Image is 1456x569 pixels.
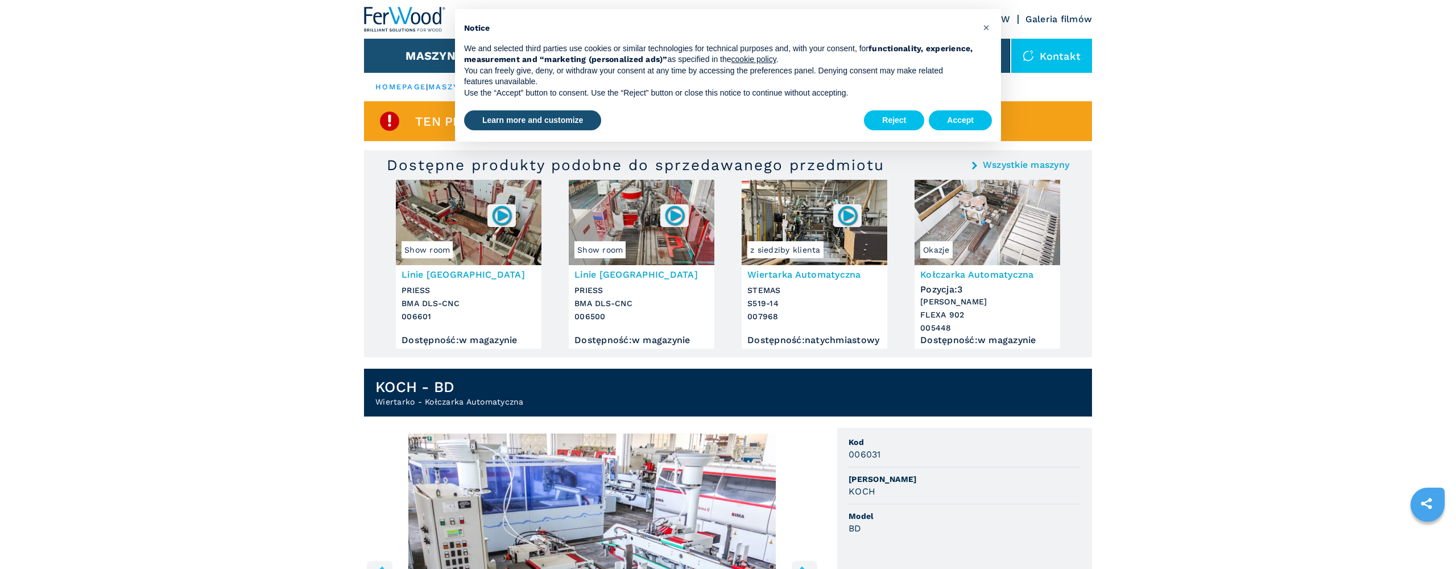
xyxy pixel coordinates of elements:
[402,241,453,258] span: Show room
[1025,14,1093,24] a: Galeria filmów
[428,83,472,91] a: maszyny
[464,44,973,64] strong: functionality, experience, measurement and “marketing (personalized ads)”
[491,204,513,226] img: 006601
[747,268,882,281] h3: Wiertarka Automatyczna
[731,55,776,64] a: cookie policy
[1023,50,1034,61] img: Kontakt
[464,43,974,65] p: We and selected third parties use cookies or similar technologies for technical purposes and, wit...
[747,337,882,343] div: Dostępność : natychmiastowy
[464,88,974,99] p: Use the “Accept” button to consent. Use the “Reject” button or close this notice to continue with...
[1412,489,1441,518] a: sharethis
[574,284,709,323] h3: PRIESS BMA DLS-CNC 006500
[920,337,1054,343] div: Dostępność : w magazynie
[920,295,1054,335] h3: [PERSON_NAME] FLEXA 902 005448
[849,510,1081,522] span: Model
[747,284,882,323] h3: STEMAS S519-14 007968
[569,180,714,265] img: Linie Wiercenia PRIESS BMA DLS-CNC
[837,204,859,226] img: 007968
[664,204,686,226] img: 006500
[920,281,1054,292] div: Pozycja : 3
[983,160,1069,170] a: Wszystkie maszyny
[849,473,1081,485] span: [PERSON_NAME]
[1011,39,1092,73] div: Kontakt
[915,180,1060,265] img: Kołczarka Automatyczna MORBIDELLI FLEXA 902
[849,485,875,498] h3: KOCH
[364,7,446,32] img: Ferwood
[574,241,626,258] span: Show room
[742,180,887,349] a: Wiertarka Automatyczna STEMAS S519-14z siedziby klienta007968Wiertarka AutomatycznaSTEMASS519-140...
[920,268,1054,281] h3: Kołczarka Automatyczna
[426,83,428,91] span: |
[464,65,974,88] p: You can freely give, deny, or withdraw your consent at any time by accessing the preferences pane...
[849,448,881,461] h3: 006031
[387,156,884,174] h3: Dostępne produkty podobne do sprzedawanego przedmiotu
[406,49,463,63] button: Maszyny
[375,83,426,91] a: HOMEPAGE
[920,241,953,258] span: Okazje
[396,180,541,265] img: Linie Wiercenia PRIESS BMA DLS-CNC
[375,378,524,396] h1: KOCH - BD
[574,268,709,281] h3: Linie [GEOGRAPHIC_DATA]
[375,396,524,407] h2: Wiertarko - Kołczarka Automatyczna
[983,20,990,34] span: ×
[402,284,536,323] h3: PRIESS BMA DLS-CNC 006601
[402,268,536,281] h3: Linie [GEOGRAPHIC_DATA]
[574,337,709,343] div: Dostępność : w magazynie
[396,180,541,349] a: Linie Wiercenia PRIESS BMA DLS-CNCShow room006601Linie [GEOGRAPHIC_DATA]PRIESSBMA DLS-CNC006601Do...
[415,115,661,128] span: Ten przedmiot jest już sprzedany
[849,436,1081,448] span: Kod
[378,110,401,133] img: SoldProduct
[402,337,536,343] div: Dostępność : w magazynie
[864,110,924,131] button: Reject
[747,241,824,258] span: z siedziby klienta
[464,23,974,34] h2: Notice
[569,180,714,349] a: Linie Wiercenia PRIESS BMA DLS-CNCShow room006500Linie [GEOGRAPHIC_DATA]PRIESSBMA DLS-CNC006500Do...
[742,180,887,265] img: Wiertarka Automatyczna STEMAS S519-14
[977,18,995,36] button: Close this notice
[849,522,862,535] h3: BD
[915,180,1060,349] a: Kołczarka Automatyczna MORBIDELLI FLEXA 902OkazjeKołczarka AutomatycznaPozycja:3[PERSON_NAME]FLEX...
[464,110,601,131] button: Learn more and customize
[929,110,992,131] button: Accept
